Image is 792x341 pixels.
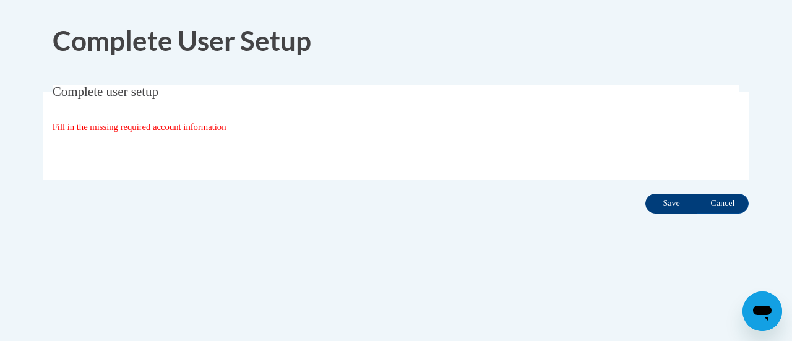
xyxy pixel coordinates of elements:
[742,291,782,331] iframe: Button to launch messaging window
[697,194,749,214] input: Cancel
[53,24,311,56] span: Complete User Setup
[53,122,226,132] span: Fill in the missing required account information
[645,194,697,214] input: Save
[53,84,158,99] span: Complete user setup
